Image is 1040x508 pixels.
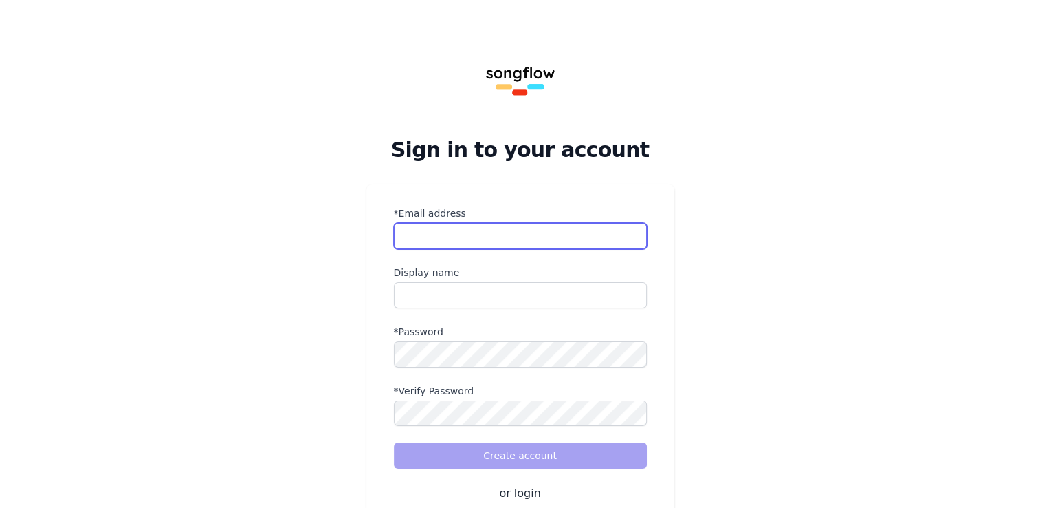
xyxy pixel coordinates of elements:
[476,33,564,121] img: Songflow
[394,325,647,339] label: *Password
[394,443,647,469] button: Create account
[394,207,647,220] label: *Email address
[394,485,647,502] button: or login
[394,384,647,398] label: *Verify Password
[366,138,674,162] h2: Sign in to your account
[394,266,647,279] label: Display name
